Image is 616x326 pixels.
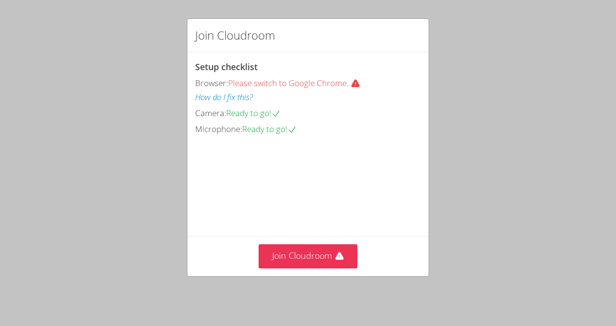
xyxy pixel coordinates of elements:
span: Ready to go! [242,123,297,134]
span: Browser: [195,77,228,89]
span: Microphone: [195,123,242,134]
h2: Join Cloudroom [195,27,275,44]
span: Please switch to Google Chrome. [228,77,364,89]
button: How do I fix this? [195,90,253,104]
span: Setup checklist [195,61,258,73]
span: Camera: [195,107,226,119]
span: Ready to go! [226,107,281,119]
button: Join Cloudroom [259,244,358,268]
